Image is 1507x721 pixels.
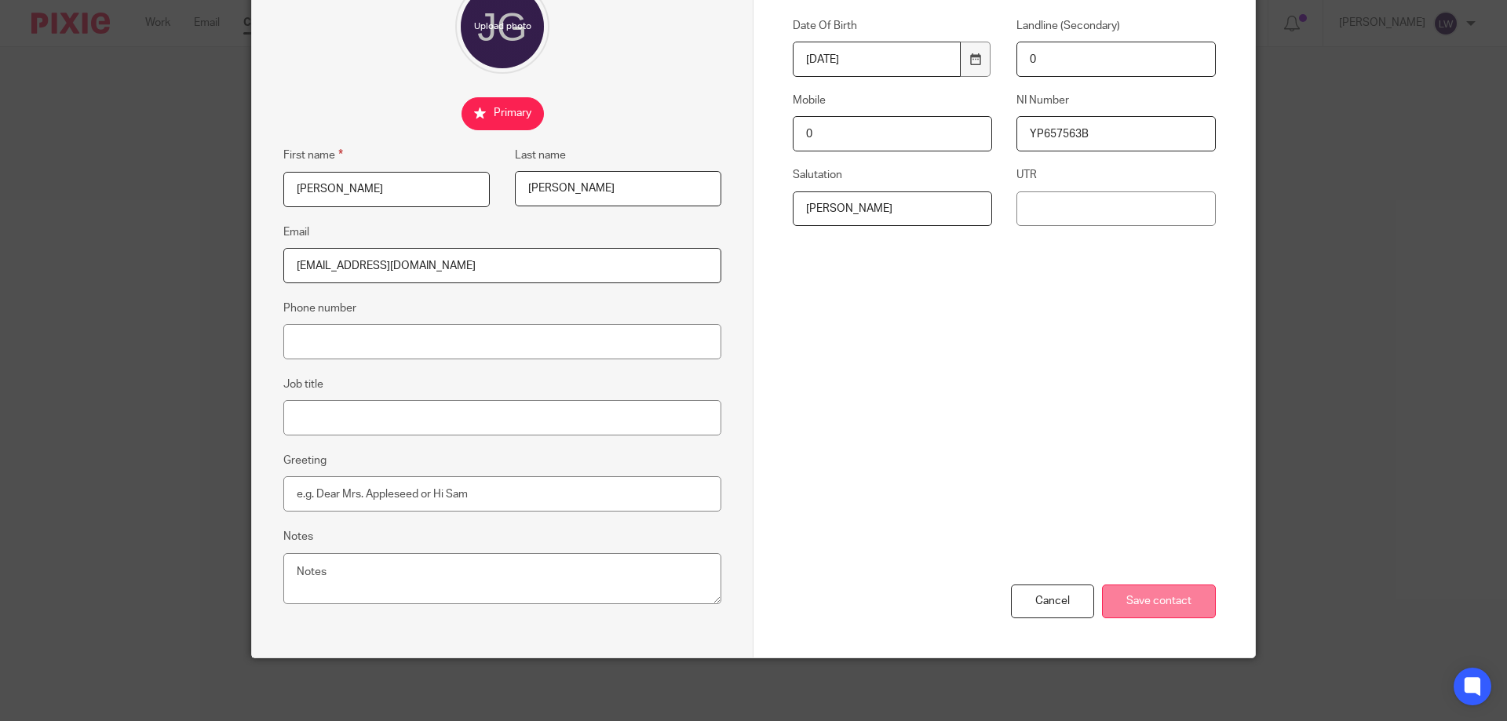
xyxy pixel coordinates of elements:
label: First name [283,146,343,164]
label: Email [283,224,309,240]
label: Notes [283,529,313,544]
label: UTR [1016,167,1216,183]
label: NI Number [1016,93,1216,108]
input: Save contact [1102,584,1216,618]
input: YYYY-MM-DD [793,42,961,77]
label: Salutation [793,167,992,183]
label: Landline (Secondary) [1016,18,1216,34]
label: Job title [283,377,323,392]
input: e.g. Dear Mrs. Appleseed or Hi Sam [283,476,721,512]
label: Mobile [793,93,992,108]
label: Date Of Birth [793,18,992,34]
label: Phone number [283,300,356,316]
label: Last name [515,147,566,163]
div: Cancel [1011,584,1094,618]
label: Greeting [283,453,327,468]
